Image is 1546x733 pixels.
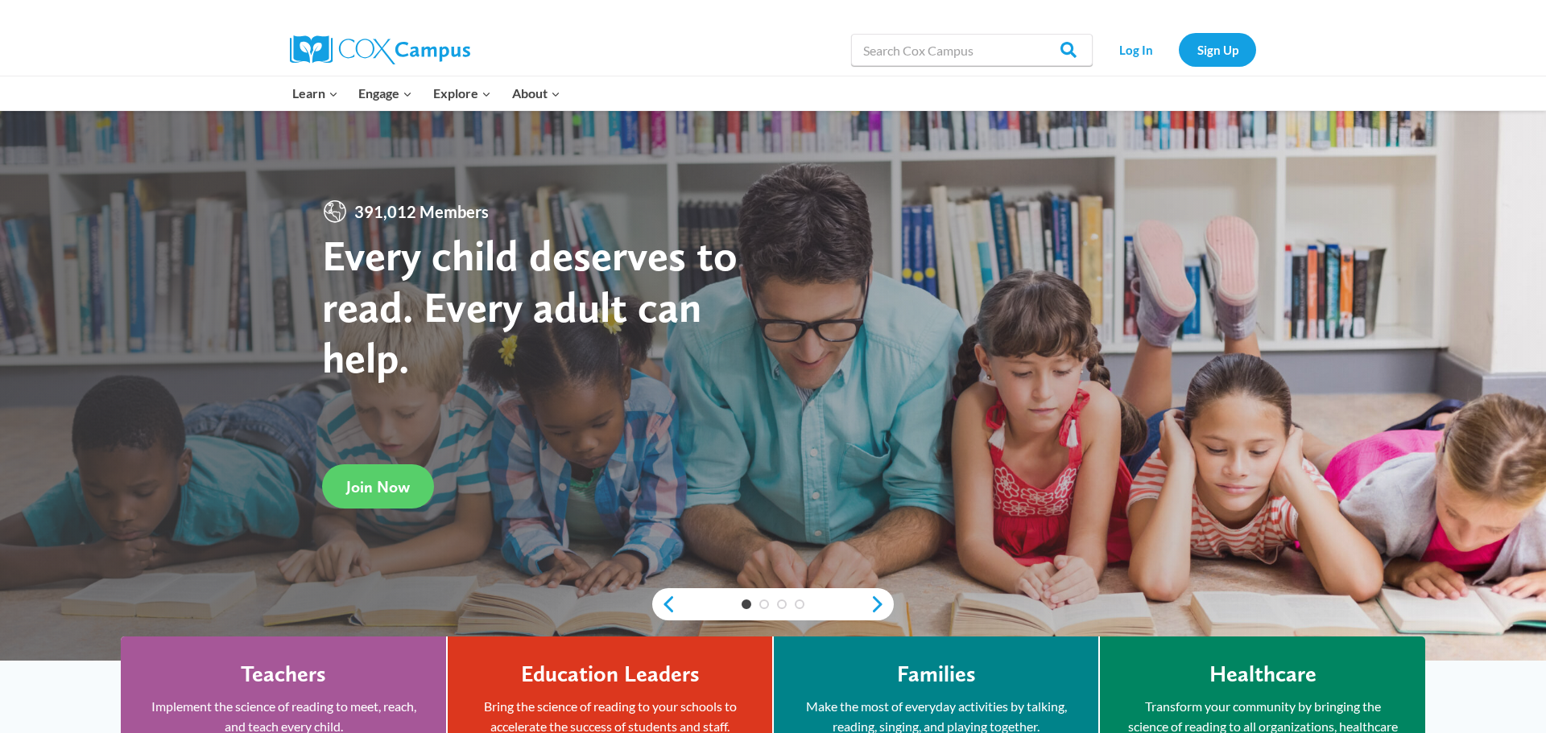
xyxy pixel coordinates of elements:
[322,464,434,509] a: Join Now
[851,34,1093,66] input: Search Cox Campus
[759,599,769,609] a: 2
[348,199,495,224] span: 391,012 Members
[1179,33,1256,66] a: Sign Up
[292,83,338,104] span: Learn
[346,477,410,496] span: Join Now
[521,661,700,688] h4: Education Leaders
[1101,33,1256,66] nav: Secondary Navigation
[1101,33,1171,66] a: Log In
[282,76,570,110] nav: Primary Navigation
[322,229,738,383] strong: Every child deserves to read. Every adult can help.
[358,83,412,104] span: Engage
[652,595,676,614] a: previous
[290,35,470,64] img: Cox Campus
[870,595,894,614] a: next
[897,661,976,688] h4: Families
[795,599,804,609] a: 4
[1209,661,1317,688] h4: Healthcare
[777,599,787,609] a: 3
[433,83,491,104] span: Explore
[652,588,894,620] div: content slider buttons
[742,599,751,609] a: 1
[241,661,326,688] h4: Teachers
[512,83,560,104] span: About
